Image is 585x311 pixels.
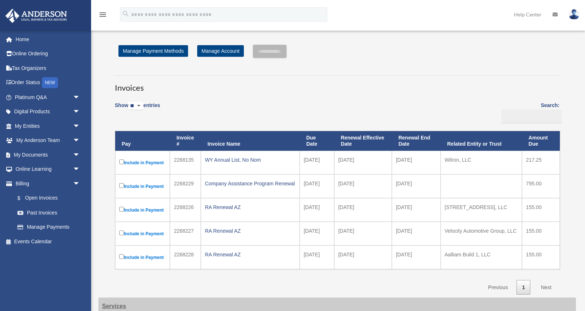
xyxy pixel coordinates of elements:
a: My Anderson Teamarrow_drop_down [5,133,91,148]
td: [DATE] [392,174,441,198]
div: RA Renewal AZ [205,202,296,212]
label: Include in Payment [119,253,166,262]
td: 155.00 [522,222,560,245]
input: Search: [501,110,562,123]
i: menu [98,10,107,19]
a: Online Learningarrow_drop_down [5,162,91,177]
th: Invoice Name: activate to sort column ascending [201,131,300,151]
a: Previous [483,280,513,295]
td: [DATE] [300,245,334,269]
div: RA Renewal AZ [205,226,296,236]
span: arrow_drop_down [73,133,87,148]
label: Show entries [115,101,160,118]
a: Digital Productsarrow_drop_down [5,105,91,119]
a: Order StatusNEW [5,75,91,90]
div: WY Annual List, No Nom [205,155,296,165]
td: 2268226 [170,198,201,222]
td: Velocity Automotive Group, LLC [441,222,522,245]
td: 155.00 [522,245,560,269]
div: RA Renewal AZ [205,249,296,260]
td: 2268135 [170,151,201,174]
div: Company Assistance Program Renewal [205,178,296,189]
td: [DATE] [300,222,334,245]
img: Anderson Advisors Platinum Portal [3,9,69,23]
td: [DATE] [392,198,441,222]
input: Include in Payment [119,231,124,235]
th: Related Entity or Trust: activate to sort column ascending [441,131,522,151]
a: Platinum Q&Aarrow_drop_down [5,90,91,105]
th: Due Date: activate to sort column ascending [300,131,334,151]
a: My Entitiesarrow_drop_down [5,119,91,133]
label: Include in Payment [119,182,166,191]
span: arrow_drop_down [73,119,87,134]
a: Next [535,280,557,295]
input: Include in Payment [119,207,124,212]
a: My Documentsarrow_drop_down [5,147,91,162]
span: arrow_drop_down [73,105,87,119]
a: Manage Payment Methods [118,45,188,57]
td: [DATE] [334,151,392,174]
input: Include in Payment [119,183,124,188]
td: [DATE] [300,198,334,222]
label: Search: [499,101,559,123]
span: arrow_drop_down [73,176,87,191]
td: [DATE] [392,245,441,269]
input: Include in Payment [119,254,124,259]
img: User Pic [569,9,580,20]
a: $Open Invoices [10,191,84,206]
th: Renewal Effective Date: activate to sort column ascending [334,131,392,151]
a: 1 [516,280,530,295]
td: [STREET_ADDRESS], LLC [441,198,522,222]
td: [DATE] [334,198,392,222]
th: Renewal End Date: activate to sort column ascending [392,131,441,151]
a: Past Invoices [10,205,87,220]
a: Tax Organizers [5,61,91,75]
td: 155.00 [522,198,560,222]
td: Wilron, LLC [441,151,522,174]
th: Invoice #: activate to sort column ascending [170,131,201,151]
a: Home [5,32,91,47]
a: Billingarrow_drop_down [5,176,87,191]
span: arrow_drop_down [73,162,87,177]
span: $ [22,194,25,203]
td: 2268227 [170,222,201,245]
i: search [122,10,130,18]
td: [DATE] [300,174,334,198]
label: Include in Payment [119,229,166,238]
label: Include in Payment [119,158,166,167]
td: 2268229 [170,174,201,198]
td: 795.00 [522,174,560,198]
td: [DATE] [300,151,334,174]
a: Manage Payments [10,220,87,235]
td: 217.25 [522,151,560,174]
td: [DATE] [334,174,392,198]
div: NEW [42,77,58,88]
td: [DATE] [334,222,392,245]
a: Manage Account [197,45,244,57]
td: Aalliam Build 1, LLC [441,245,522,269]
td: [DATE] [334,245,392,269]
a: Online Ordering [5,47,91,61]
th: Pay: activate to sort column descending [115,131,170,151]
h3: Invoices [115,75,559,94]
span: arrow_drop_down [73,90,87,105]
strong: Services [102,303,126,309]
td: 2268228 [170,245,201,269]
span: arrow_drop_down [73,147,87,162]
select: Showentries [128,102,143,110]
td: [DATE] [392,151,441,174]
td: [DATE] [392,222,441,245]
input: Include in Payment [119,160,124,164]
th: Amount Due: activate to sort column ascending [522,131,560,151]
a: Events Calendar [5,234,91,249]
label: Include in Payment [119,205,166,214]
a: menu [98,13,107,19]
